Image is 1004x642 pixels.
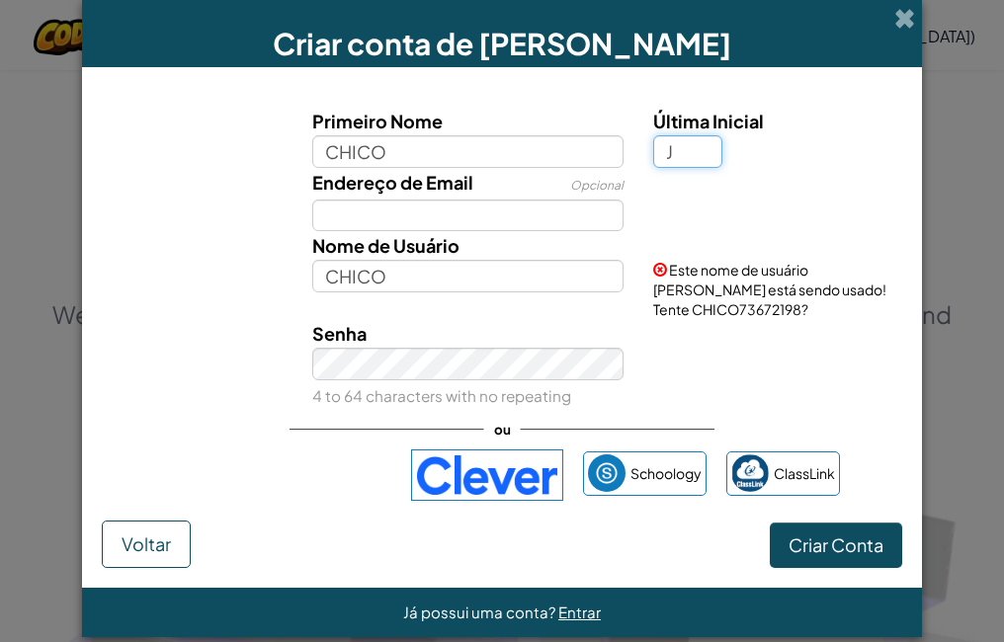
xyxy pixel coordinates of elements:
[122,532,171,555] span: Voltar
[484,415,521,443] span: ou
[155,453,401,497] iframe: Botão "Fazer login com o Google"
[312,386,571,405] small: 4 to 64 characters with no repeating
[630,459,702,488] span: Schoology
[731,454,769,492] img: classlink-logo-small.png
[770,522,902,568] button: Criar Conta
[774,459,835,488] span: ClassLink
[411,449,563,501] img: clever-logo-blue.png
[789,533,883,556] span: Criar Conta
[312,171,473,194] span: Endereço de Email
[588,454,626,492] img: schoology.png
[653,110,764,132] span: Última Inicial
[403,602,558,621] span: Já possui uma conta?
[570,178,624,193] span: Opcional
[653,261,886,318] span: Este nome de usuário [PERSON_NAME] está sendo usado! Tente CHICO73672198?
[273,25,731,62] span: Criar conta de [PERSON_NAME]
[102,521,191,568] button: Voltar
[558,602,601,621] a: Entrar
[312,234,460,257] span: Nome de Usuário
[312,322,367,345] span: Senha
[312,110,443,132] span: Primeiro Nome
